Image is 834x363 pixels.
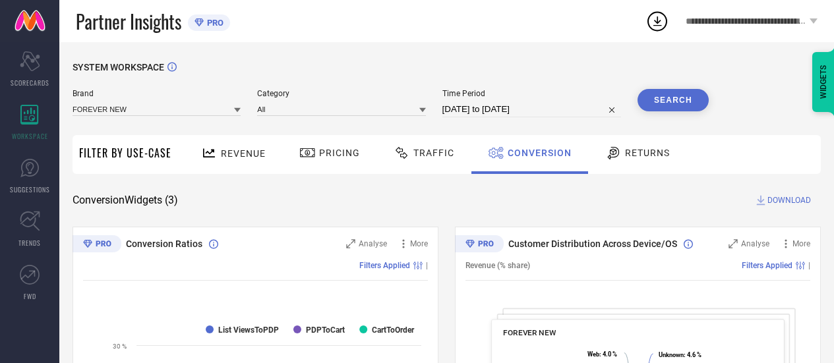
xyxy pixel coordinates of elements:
[76,8,181,35] span: Partner Insights
[442,101,621,117] input: Select time period
[113,343,127,350] text: 30 %
[741,239,769,248] span: Analyse
[18,238,41,248] span: TRENDS
[792,239,810,248] span: More
[508,238,677,249] span: Customer Distribution Across Device/OS
[638,89,709,111] button: Search
[645,9,669,33] div: Open download list
[73,62,164,72] span: SYSTEM WORKSPACE
[742,261,792,270] span: Filters Applied
[808,261,810,270] span: |
[346,239,355,248] svg: Zoom
[587,350,617,358] text: : 4.0 %
[204,18,223,28] span: PRO
[73,235,121,255] div: Premium
[625,148,670,158] span: Returns
[455,235,504,255] div: Premium
[359,239,387,248] span: Analyse
[79,145,171,161] span: Filter By Use-Case
[218,325,279,335] text: List ViewsToPDP
[257,89,425,98] span: Category
[413,148,454,158] span: Traffic
[24,291,36,301] span: FWD
[426,261,428,270] span: |
[410,239,428,248] span: More
[319,148,360,158] span: Pricing
[359,261,410,270] span: Filters Applied
[508,148,572,158] span: Conversion
[587,350,599,358] tspan: Web
[372,325,415,335] text: CartToOrder
[12,131,48,141] span: WORKSPACE
[73,89,241,98] span: Brand
[729,239,738,248] svg: Zoom
[659,351,701,358] text: : 4.6 %
[126,238,202,249] span: Conversion Ratios
[73,194,178,207] span: Conversion Widgets ( 3 )
[767,194,811,207] span: DOWNLOAD
[659,351,684,358] tspan: Unknown
[442,89,621,98] span: Time Period
[221,148,266,159] span: Revenue
[465,261,530,270] span: Revenue (% share)
[11,78,49,88] span: SCORECARDS
[503,328,556,337] span: FOREVER NEW
[10,184,50,194] span: SUGGESTIONS
[306,325,345,335] text: PDPToCart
